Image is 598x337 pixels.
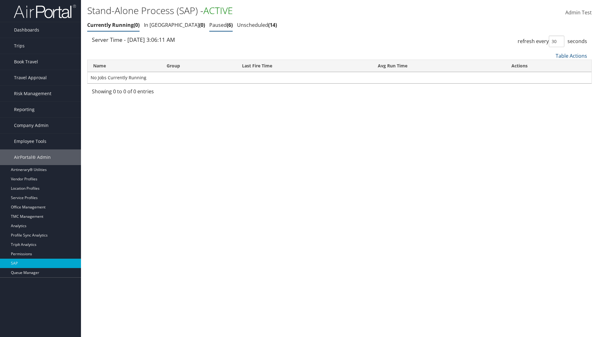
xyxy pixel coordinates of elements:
[14,149,51,165] span: AirPortal® Admin
[203,4,233,17] span: ACTIVE
[227,22,233,28] span: 6
[268,22,277,28] span: 14
[236,60,372,72] th: Last Fire Time: activate to sort column ascending
[14,4,76,19] img: airportal-logo.png
[372,60,506,72] th: Avg Run Time: activate to sort column ascending
[88,72,591,83] td: No Jobs Currently Running
[134,22,140,28] span: 0
[199,22,205,28] span: 0
[87,22,140,28] a: Currently Running0
[14,38,25,54] span: Trips
[567,38,587,45] span: seconds
[14,118,49,133] span: Company Admin
[87,4,424,17] h1: Stand-Alone Process (SAP) -
[237,22,277,28] a: Unscheduled14
[92,88,209,98] div: Showing 0 to 0 of 0 entries
[14,70,47,85] span: Travel Approval
[14,134,46,149] span: Employee Tools
[14,102,35,117] span: Reporting
[88,60,161,72] th: Name: activate to sort column ascending
[14,86,51,101] span: Risk Management
[518,38,549,45] span: refresh every
[144,22,205,28] a: In [GEOGRAPHIC_DATA]0
[161,60,236,72] th: Group: activate to sort column ascending
[565,9,592,16] span: Admin Test
[92,36,335,44] div: Server Time - [DATE] 3:06:11 AM
[14,22,39,38] span: Dashboards
[506,60,591,72] th: Actions
[556,52,587,59] a: Table Actions
[14,54,38,70] span: Book Travel
[565,3,592,22] a: Admin Test
[209,22,233,28] a: Paused6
